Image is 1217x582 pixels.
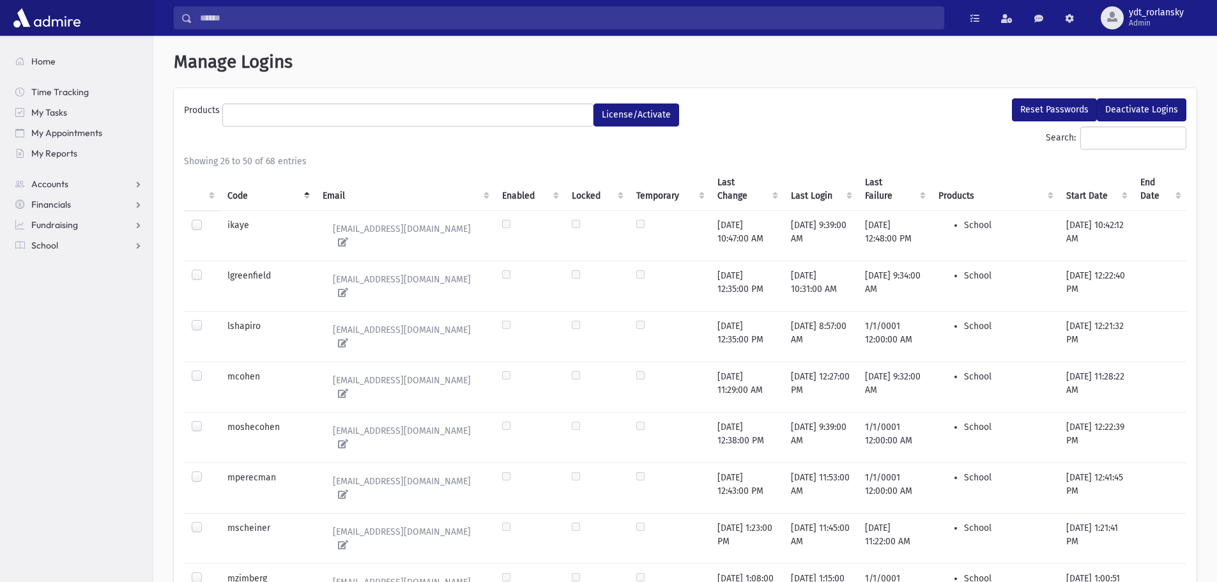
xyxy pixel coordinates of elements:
th: Enabled : activate to sort column ascending [494,168,563,211]
th: Products : activate to sort column ascending [931,168,1058,211]
span: My Tasks [31,107,67,118]
td: [DATE] 11:29:00 AM [710,362,783,412]
td: [DATE] 12:38:00 PM [710,412,783,463]
td: [DATE] 10:31:00 AM [783,261,857,311]
td: 1/1/0001 12:00:00 AM [857,311,931,362]
td: [DATE] 10:47:00 AM [710,210,783,261]
th: Code : activate to sort column descending [220,168,315,211]
li: School [964,420,1050,434]
a: [EMAIL_ADDRESS][DOMAIN_NAME] [323,420,487,455]
span: ydt_rorlansky [1129,8,1184,18]
td: [DATE] 12:22:39 PM [1059,412,1133,463]
td: [DATE] 9:32:00 AM [857,362,931,412]
td: [DATE] 1:21:41 PM [1059,513,1133,563]
td: [DATE] 1:23:00 PM [710,513,783,563]
a: Fundraising [5,215,153,235]
a: Financials [5,194,153,215]
td: [DATE] 11:53:00 AM [783,463,857,513]
button: License/Activate [593,103,679,126]
th: End Date : activate to sort column ascending [1133,168,1186,211]
span: Time Tracking [31,86,89,98]
td: [DATE] 9:39:00 AM [783,210,857,261]
a: My Reports [5,143,153,164]
td: [DATE] 9:34:00 AM [857,261,931,311]
li: School [964,269,1050,282]
td: [DATE] 12:48:00 PM [857,210,931,261]
td: moshecohen [220,412,315,463]
th: Start Date : activate to sort column ascending [1059,168,1133,211]
th: : activate to sort column ascending [184,168,220,211]
th: Last Login : activate to sort column ascending [783,168,857,211]
a: My Tasks [5,102,153,123]
td: mscheiner [220,513,315,563]
td: [DATE] 12:22:40 PM [1059,261,1133,311]
li: School [964,319,1050,333]
td: ikaye [220,210,315,261]
span: Financials [31,199,71,210]
td: [DATE] 12:35:00 PM [710,311,783,362]
li: School [964,370,1050,383]
td: 1/1/0001 12:00:00 AM [857,463,931,513]
a: [EMAIL_ADDRESS][DOMAIN_NAME] [323,471,487,505]
a: Time Tracking [5,82,153,102]
a: [EMAIL_ADDRESS][DOMAIN_NAME] [323,269,487,303]
label: Products [184,103,222,121]
td: mperecman [220,463,315,513]
label: Search: [1046,126,1186,149]
td: [DATE] 9:39:00 AM [783,412,857,463]
li: School [964,521,1050,535]
td: mcohen [220,362,315,412]
td: [DATE] 11:45:00 AM [783,513,857,563]
li: School [964,218,1050,232]
div: Showing 26 to 50 of 68 entries [184,155,1186,168]
td: [DATE] 12:21:32 PM [1059,311,1133,362]
img: AdmirePro [10,5,84,31]
td: [DATE] 8:57:00 AM [783,311,857,362]
td: lgreenfield [220,261,315,311]
span: Admin [1129,18,1184,28]
td: [DATE] 11:28:22 AM [1059,362,1133,412]
a: [EMAIL_ADDRESS][DOMAIN_NAME] [323,521,487,556]
button: Reset Passwords [1012,98,1097,121]
td: [DATE] 12:43:00 PM [710,463,783,513]
a: Accounts [5,174,153,194]
td: [DATE] 12:35:00 PM [710,261,783,311]
span: My Reports [31,148,77,159]
a: [EMAIL_ADDRESS][DOMAIN_NAME] [323,370,487,404]
th: Locked : activate to sort column ascending [564,168,629,211]
td: [DATE] 12:27:00 PM [783,362,857,412]
a: [EMAIL_ADDRESS][DOMAIN_NAME] [323,218,487,253]
button: Deactivate Logins [1097,98,1186,121]
th: Last Change : activate to sort column ascending [710,168,783,211]
a: Home [5,51,153,72]
h1: Manage Logins [174,51,1197,73]
span: Home [31,56,56,67]
a: My Appointments [5,123,153,143]
th: Last Failure : activate to sort column ascending [857,168,931,211]
th: Temporary : activate to sort column ascending [629,168,710,211]
td: [DATE] 12:41:45 PM [1059,463,1133,513]
span: Accounts [31,178,68,190]
td: [DATE] 10:42:12 AM [1059,210,1133,261]
span: School [31,240,58,251]
span: Fundraising [31,219,78,231]
span: My Appointments [31,127,102,139]
a: School [5,235,153,256]
li: School [964,471,1050,484]
td: lshapiro [220,311,315,362]
a: [EMAIL_ADDRESS][DOMAIN_NAME] [323,319,487,354]
input: Search: [1080,126,1186,149]
td: 1/1/0001 12:00:00 AM [857,412,931,463]
input: Search [192,6,944,29]
td: [DATE] 11:22:00 AM [857,513,931,563]
th: Email : activate to sort column ascending [315,168,494,211]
